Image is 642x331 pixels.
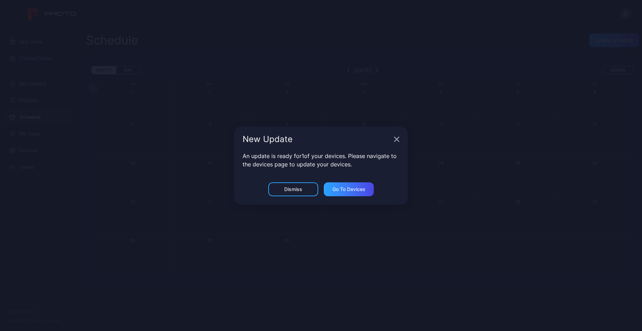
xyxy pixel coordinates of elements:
[243,152,399,168] p: An update is ready for 1 of your devices. Please navigate to the devices page to update your devi...
[268,182,318,196] button: Dismiss
[284,187,302,192] div: Dismiss
[243,135,391,143] div: New Update
[324,182,374,196] button: Go to devices
[332,187,365,192] div: Go to devices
